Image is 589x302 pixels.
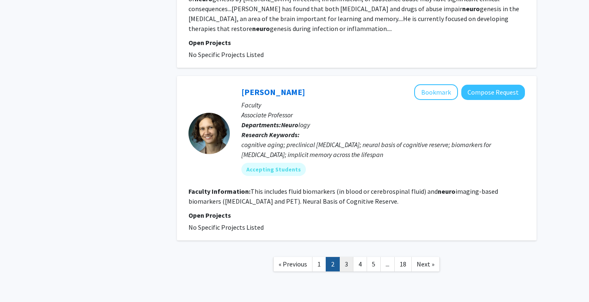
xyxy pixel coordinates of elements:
a: [PERSON_NAME] [241,87,305,97]
span: logy [281,121,310,129]
a: Previous [273,257,312,271]
p: Faculty [241,100,525,110]
iframe: Chat [6,265,35,296]
div: cognitive aging; preclinical [MEDICAL_DATA]; neural basis of cognitive reserve; biomarkers for [M... [241,140,525,159]
p: Open Projects [188,38,525,48]
b: Faculty Information: [188,187,250,195]
b: Departments: [241,121,281,129]
a: Next [411,257,440,271]
b: neuro [462,5,480,13]
fg-read-more: This includes fluid biomarkers (in blood or cerebrospinal fluid) and imaging-based biomarkers ([M... [188,187,498,205]
span: « Previous [279,260,307,268]
a: 2 [326,257,340,271]
p: Open Projects [188,210,525,220]
a: 5 [367,257,381,271]
nav: Page navigation [177,249,537,282]
span: No Specific Projects Listed [188,50,264,59]
b: Neuro [281,121,298,129]
span: Next » [417,260,434,268]
span: ... [386,260,389,268]
span: No Specific Projects Listed [188,223,264,231]
a: 18 [394,257,412,271]
b: Research Keywords: [241,131,300,139]
button: Add Anja Soldan to Bookmarks [414,84,458,100]
a: 3 [339,257,353,271]
a: 1 [312,257,326,271]
p: Associate Professor [241,110,525,120]
b: neuro [252,24,270,33]
mat-chip: Accepting Students [241,163,306,176]
a: 4 [353,257,367,271]
button: Compose Request to Anja Soldan [461,85,525,100]
b: neuro [438,187,455,195]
